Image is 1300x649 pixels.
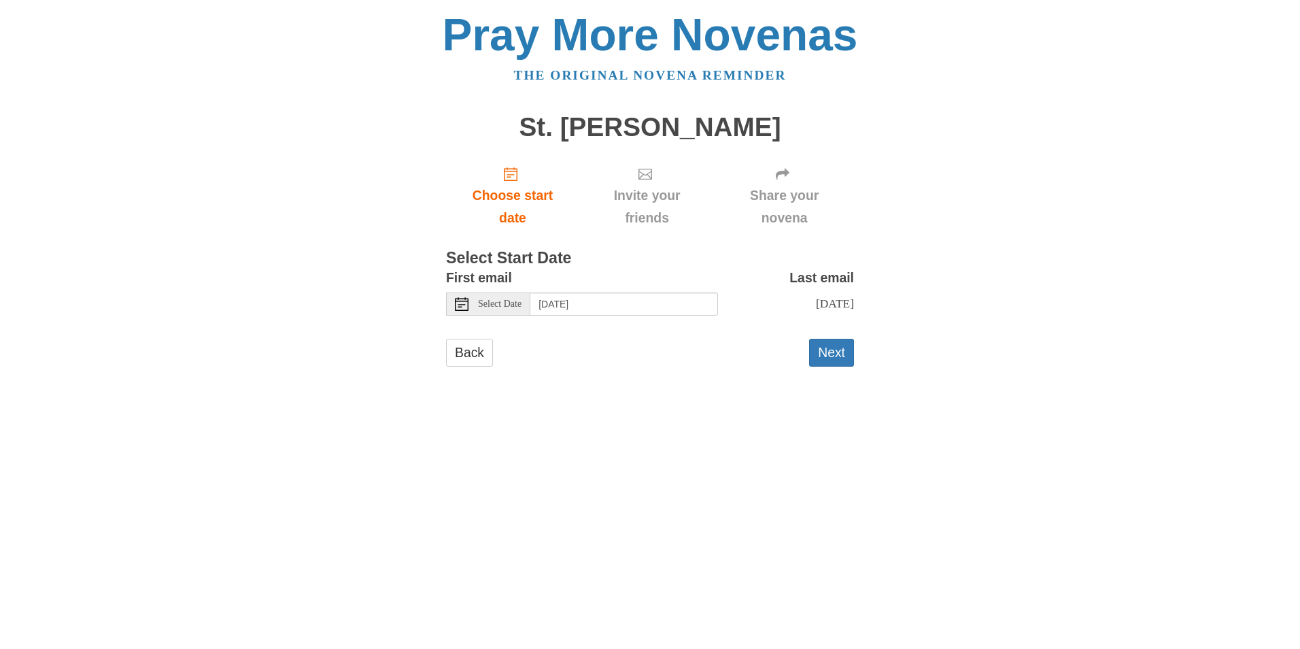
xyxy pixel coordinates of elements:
label: Last email [789,267,854,289]
span: Share your novena [728,184,840,229]
h1: St. [PERSON_NAME] [446,113,854,142]
span: Invite your friends [593,184,701,229]
h3: Select Start Date [446,250,854,267]
a: Back [446,339,493,367]
span: Select Date [478,299,521,309]
a: The original novena reminder [514,68,787,82]
label: First email [446,267,512,289]
a: Pray More Novenas [443,10,858,60]
span: [DATE] [816,297,854,310]
div: Click "Next" to confirm your start date first. [579,155,715,236]
div: Click "Next" to confirm your start date first. [715,155,854,236]
a: Choose start date [446,155,579,236]
span: Choose start date [460,184,566,229]
button: Next [809,339,854,367]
